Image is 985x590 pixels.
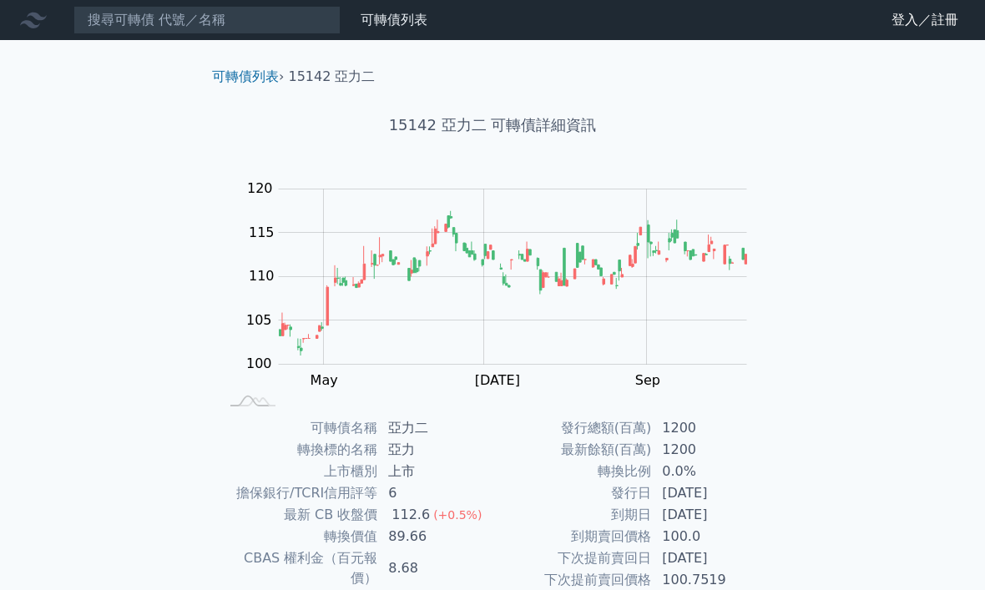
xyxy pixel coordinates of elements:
td: 下次提前賣回日 [492,547,652,569]
div: 聊天小工具 [902,510,985,590]
td: 到期日 [492,504,652,526]
h1: 15142 亞力二 可轉債詳細資訊 [199,113,786,137]
g: Chart [238,180,772,388]
span: (+0.5%) [433,508,482,522]
td: 發行總額(百萬) [492,417,652,439]
tspan: 120 [247,180,273,196]
td: 轉換比例 [492,461,652,482]
td: 8.68 [378,547,492,589]
input: 搜尋可轉債 代號／名稱 [73,6,341,34]
a: 登入／註冊 [878,7,972,33]
tspan: 105 [246,312,272,328]
td: 最新 CB 收盤價 [219,504,378,526]
td: 0.0% [652,461,766,482]
td: 最新餘額(百萬) [492,439,652,461]
td: 上市 [378,461,492,482]
td: 100.0 [652,526,766,547]
td: [DATE] [652,547,766,569]
td: 89.66 [378,526,492,547]
li: › [212,67,284,87]
a: 可轉債列表 [361,12,427,28]
td: [DATE] [652,482,766,504]
a: 100.7519 [662,572,725,587]
iframe: Chat Widget [902,510,985,590]
td: 可轉債名稱 [219,417,378,439]
td: 發行日 [492,482,652,504]
tspan: [DATE] [475,372,520,388]
td: [DATE] [652,504,766,526]
td: 到期賣回價格 [492,526,652,547]
td: 上市櫃別 [219,461,378,482]
td: 亞力 [378,439,492,461]
td: 擔保銀行/TCRI信用評等 [219,482,378,504]
tspan: May [311,372,338,388]
tspan: 100 [246,356,272,371]
li: 15142 亞力二 [289,67,376,87]
td: 1200 [652,417,766,439]
td: 6 [378,482,492,504]
td: 轉換標的名稱 [219,439,378,461]
a: 可轉債列表 [212,68,279,84]
tspan: Sep [635,372,660,388]
td: 亞力二 [378,417,492,439]
td: CBAS 權利金（百元報價） [219,547,378,589]
td: 1200 [652,439,766,461]
tspan: 115 [249,224,275,240]
tspan: 110 [249,268,275,284]
td: 轉換價值 [219,526,378,547]
div: 112.6 [388,505,433,525]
